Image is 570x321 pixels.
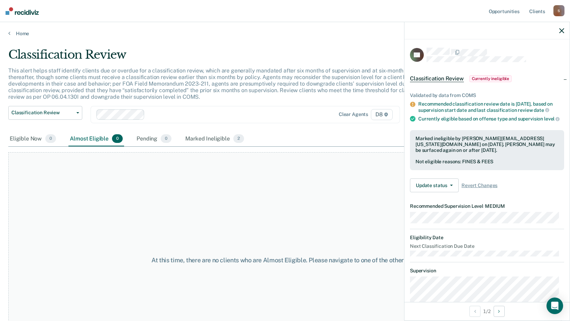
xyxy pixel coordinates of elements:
span: 2 [233,134,244,143]
button: Next Opportunity [494,306,505,317]
button: Previous Opportunity [469,306,480,317]
span: • [483,203,485,209]
span: Currently ineligible [469,75,512,82]
div: S [553,5,564,16]
div: Classification Review [8,48,436,67]
div: 1 / 2 [404,302,570,320]
div: Validated by data from COMS [410,93,564,98]
span: 0 [45,134,56,143]
dt: Supervision [410,268,564,274]
div: Marked ineligible by [PERSON_NAME][EMAIL_ADDRESS][US_STATE][DOMAIN_NAME] on [DATE]. [PERSON_NAME]... [415,136,559,153]
span: D8 [371,109,393,120]
div: Currently eligible based on offense type and supervision [418,116,564,122]
div: Pending [135,132,173,147]
div: Recommended classification review date is [DATE], based on supervision start date and last classi... [418,101,564,113]
dt: Eligibility Date [410,235,564,241]
div: Eligible Now [8,132,57,147]
span: 0 [161,134,171,143]
button: Update status [410,178,459,192]
div: Not eligible reasons: FINES & FEES [415,159,559,165]
div: Classification ReviewCurrently ineligible [404,68,570,90]
div: At this time, there are no clients who are Almost Eligible. Please navigate to one of the other t... [147,256,423,264]
span: Revert Changes [461,183,497,188]
div: Open Intercom Messenger [546,298,563,314]
dt: Next Classification Due Date [410,243,564,249]
span: 0 [112,134,123,143]
span: Classification Review [11,110,74,116]
img: Recidiviz [6,7,39,15]
div: Clear agents [339,111,368,117]
a: Home [8,30,562,37]
span: level [544,116,560,121]
p: This alert helps staff identify clients due or overdue for a classification review, which are gen... [8,67,432,100]
div: Almost Eligible [68,132,124,147]
div: Marked Ineligible [184,132,245,147]
dt: Recommended Supervision Level MEDIUM [410,203,564,209]
span: Classification Review [410,75,464,82]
